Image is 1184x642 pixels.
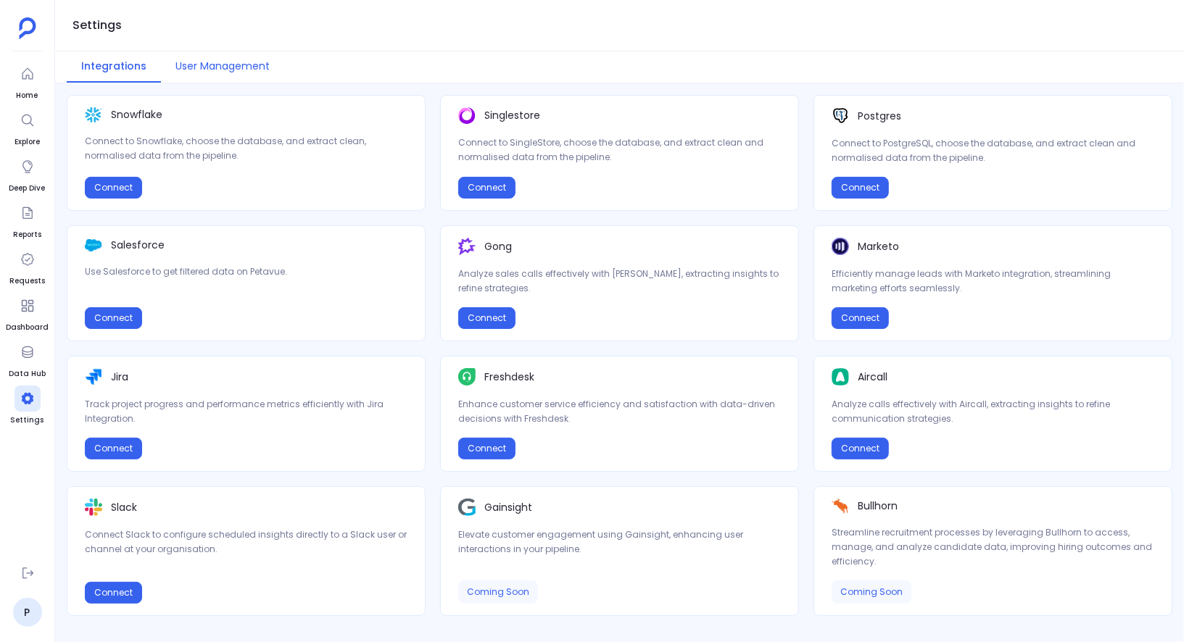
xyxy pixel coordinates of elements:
[11,385,44,426] a: Settings
[13,200,41,241] a: Reports
[458,528,781,556] p: Elevate customer engagement using Gainsight, enhancing user interactions in your pipeline.
[858,109,901,124] p: Postgres
[832,307,889,329] button: Connect
[85,582,142,604] button: Connect
[458,177,516,199] button: Connect
[85,438,142,459] button: Connect
[111,238,165,253] p: Salesforce
[458,267,781,296] p: Analyze sales calls effectively with [PERSON_NAME], extracting insights to refine strategies.
[9,154,46,194] a: Deep Dive
[6,293,49,333] a: Dashboard
[484,500,532,515] p: Gainsight
[832,177,889,199] button: Connect
[484,108,540,123] p: Singlestore
[832,136,1154,165] p: Connect to PostgreSQL, choose the database, and extract clean and normalised data from the pipeline.
[161,51,284,83] button: User Management
[9,339,46,380] a: Data Hub
[458,307,516,329] button: Connect
[111,107,162,122] p: Snowflake
[832,580,911,604] div: Coming Soon
[832,397,1154,426] p: Analyze calls effectively with Aircall, extracting insights to refine communication strategies.
[458,580,538,604] div: Coming Soon
[858,370,887,385] p: Aircall
[9,246,45,287] a: Requests
[832,438,889,459] button: Connect
[9,368,46,380] span: Data Hub
[111,500,137,515] p: Slack
[9,183,46,194] span: Deep Dive
[15,107,41,148] a: Explore
[85,134,407,163] p: Connect to Snowflake, choose the database, and extract clean, normalised data from the pipeline.
[15,136,41,148] span: Explore
[85,307,142,329] button: Connect
[15,90,41,101] span: Home
[832,525,1154,569] p: Streamline recruitment processes by leveraging Bullhorn to access, manage, and analyze candidate ...
[85,264,407,279] p: Use Salesforce to get filtered data on Petavue.
[19,17,36,39] img: petavue logo
[458,397,781,426] p: Enhance customer service efficiency and satisfaction with data-driven decisions with Freshdesk.
[484,239,512,254] p: Gong
[858,499,898,514] p: Bullhorn
[11,414,44,426] span: Settings
[832,267,1154,296] p: Efficiently manage leads with Marketo integration, streamlining marketing efforts seamlessly.
[13,598,42,627] a: P
[458,136,781,164] p: Connect to SingleStore, choose the database, and extract clean and normalised data from the pipel...
[73,15,122,36] h1: Settings
[6,322,49,333] span: Dashboard
[15,61,41,101] a: Home
[85,397,407,426] p: Track project progress and performance metrics efficiently with Jira Integration.
[458,438,516,459] button: Connect
[858,239,899,254] p: Marketo
[484,370,534,385] p: Freshdesk
[85,177,142,199] button: Connect
[13,229,41,241] span: Reports
[67,51,161,83] button: Integrations
[85,528,407,556] p: Connect Slack to configure scheduled insights directly to a Slack user or channel at your organis...
[111,370,128,385] p: Jira
[9,275,45,287] span: Requests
